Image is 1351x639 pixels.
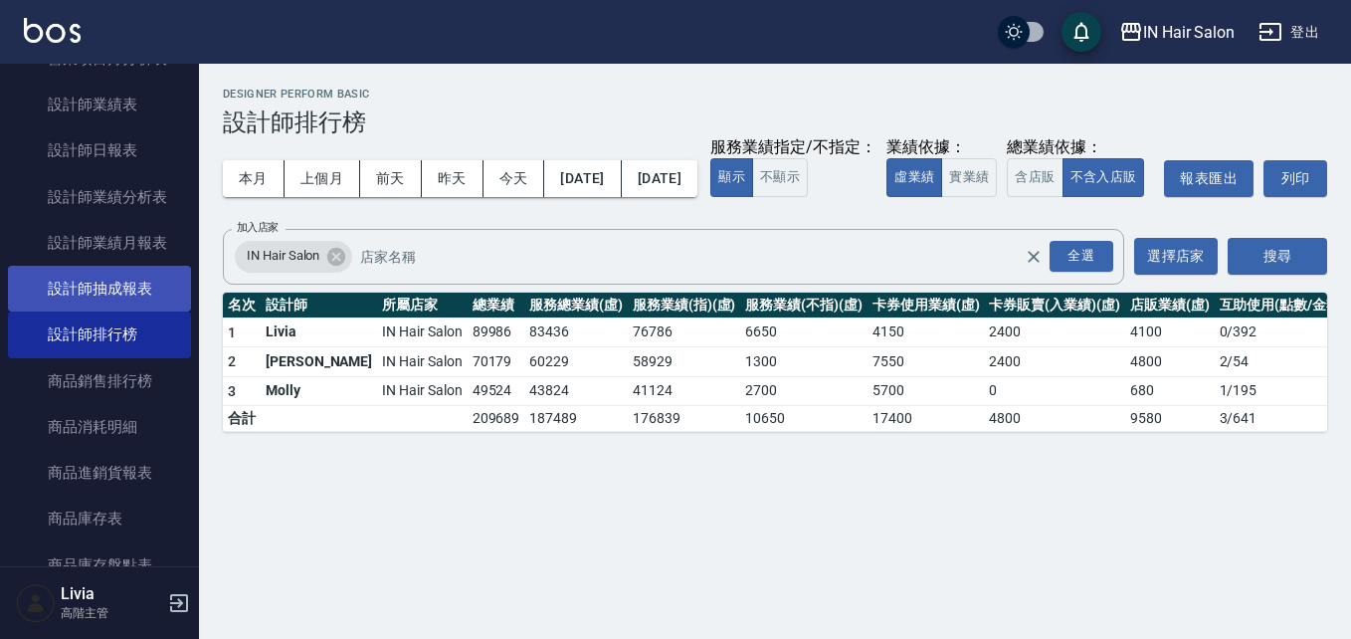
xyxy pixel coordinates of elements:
a: 設計師業績月報表 [8,220,191,266]
td: 4800 [1125,347,1215,377]
img: Person [16,583,56,623]
td: 70179 [468,347,525,377]
td: 89986 [468,318,525,347]
td: 3 / 641 [1215,406,1350,432]
div: 服務業績指定/不指定： [710,137,876,158]
td: 4100 [1125,318,1215,347]
td: 合計 [223,406,261,432]
button: 不含入店販 [1062,158,1145,197]
button: [DATE] [622,160,697,197]
button: 搜尋 [1228,238,1327,275]
td: 6650 [740,318,867,347]
td: 2700 [740,376,867,406]
td: 680 [1125,376,1215,406]
td: 41124 [628,376,741,406]
button: 報表匯出 [1164,160,1254,197]
p: 高階主管 [61,604,162,622]
a: 商品進銷貨報表 [8,450,191,496]
a: 設計師日報表 [8,127,191,173]
td: 2 / 54 [1215,347,1350,377]
th: 服務業績(不指)(虛) [740,293,867,319]
img: Logo [24,18,81,43]
div: 全選 [1050,241,1113,272]
button: 顯示 [710,158,753,197]
td: 176839 [628,406,741,432]
div: IN Hair Salon [1143,20,1235,45]
button: 虛業績 [886,158,942,197]
td: 2400 [984,318,1124,347]
td: 1300 [740,347,867,377]
a: 商品銷售排行榜 [8,358,191,404]
th: 卡券使用業績(虛) [868,293,985,319]
th: 所屬店家 [377,293,467,319]
th: 店販業績(虛) [1125,293,1215,319]
input: 店家名稱 [355,239,1059,274]
td: [PERSON_NAME] [261,347,377,377]
button: save [1061,12,1101,52]
a: 商品庫存表 [8,496,191,541]
button: 今天 [483,160,545,197]
button: Open [1046,237,1117,276]
th: 設計師 [261,293,377,319]
button: Clear [1020,243,1048,271]
button: 昨天 [422,160,483,197]
span: 3 [228,383,236,399]
button: 前天 [360,160,422,197]
td: 187489 [524,406,628,432]
a: 設計師業績分析表 [8,174,191,220]
td: 58929 [628,347,741,377]
button: 不顯示 [752,158,808,197]
td: 4150 [868,318,985,347]
h5: Livia [61,584,162,604]
td: IN Hair Salon [377,376,467,406]
td: 10650 [740,406,867,432]
td: 2400 [984,347,1124,377]
h2: Designer Perform Basic [223,88,1327,101]
span: 2 [228,353,236,369]
td: IN Hair Salon [377,318,467,347]
button: 選擇店家 [1134,238,1218,275]
th: 總業績 [468,293,525,319]
td: Molly [261,376,377,406]
td: 1 / 195 [1215,376,1350,406]
span: IN Hair Salon [235,246,331,266]
button: 登出 [1251,14,1327,51]
td: 60229 [524,347,628,377]
td: IN Hair Salon [377,347,467,377]
th: 互助使用(點數/金額) [1215,293,1350,319]
a: 商品庫存盤點表 [8,542,191,588]
td: 9580 [1125,406,1215,432]
td: 76786 [628,318,741,347]
td: 4800 [984,406,1124,432]
th: 名次 [223,293,261,319]
h3: 設計師排行榜 [223,108,1327,136]
a: 設計師排行榜 [8,312,191,357]
td: 7550 [868,347,985,377]
td: Livia [261,318,377,347]
a: 設計師業績表 [8,82,191,127]
button: 實業績 [941,158,997,197]
td: 5700 [868,376,985,406]
th: 卡券販賣(入業績)(虛) [984,293,1124,319]
td: 0 [984,376,1124,406]
div: IN Hair Salon [235,241,352,273]
td: 49524 [468,376,525,406]
button: 列印 [1263,160,1327,197]
button: 本月 [223,160,285,197]
td: 43824 [524,376,628,406]
th: 服務總業績(虛) [524,293,628,319]
td: 83436 [524,318,628,347]
td: 0 / 392 [1215,318,1350,347]
button: 含店販 [1007,158,1062,197]
button: 上個月 [285,160,360,197]
span: 1 [228,324,236,340]
div: 總業績依據： [1007,137,1154,158]
th: 服務業績(指)(虛) [628,293,741,319]
div: 業績依據： [886,137,997,158]
label: 加入店家 [237,220,279,235]
button: [DATE] [544,160,621,197]
td: 17400 [868,406,985,432]
td: 209689 [468,406,525,432]
a: 設計師抽成報表 [8,266,191,312]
